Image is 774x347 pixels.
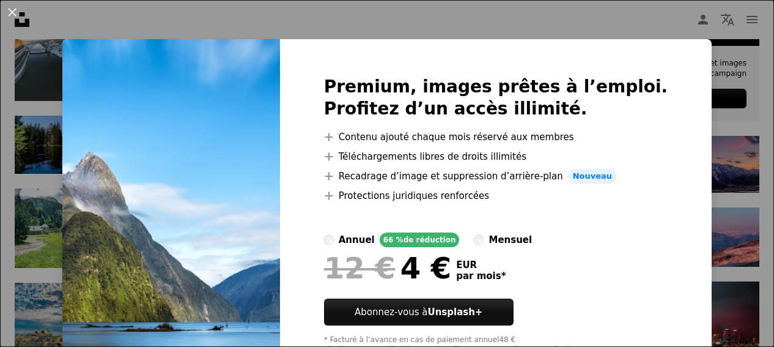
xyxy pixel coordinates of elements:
div: 66 % de réduction [380,233,460,247]
div: 4 € [324,252,451,284]
h2: Premium, images prêtes à l’emploi. Profitez d’un accès illimité. [324,76,668,120]
div: mensuel [488,233,532,247]
input: mensuel [474,235,484,245]
input: annuel66 %de réduction [324,235,334,245]
li: Protections juridiques renforcées [324,188,668,203]
span: EUR [456,259,506,271]
li: Téléchargements libres de droits illimités [324,149,668,164]
strong: Unsplash+ [427,307,482,318]
span: Nouveau [568,169,617,184]
div: annuel [339,233,375,247]
span: 12 € [324,252,396,284]
button: Abonnez-vous àUnsplash+ [324,299,514,326]
span: par mois * [456,271,506,282]
li: Recadrage d’image et suppression d’arrière-plan [324,169,668,184]
li: Contenu ajouté chaque mois réservé aux membres [324,130,668,144]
